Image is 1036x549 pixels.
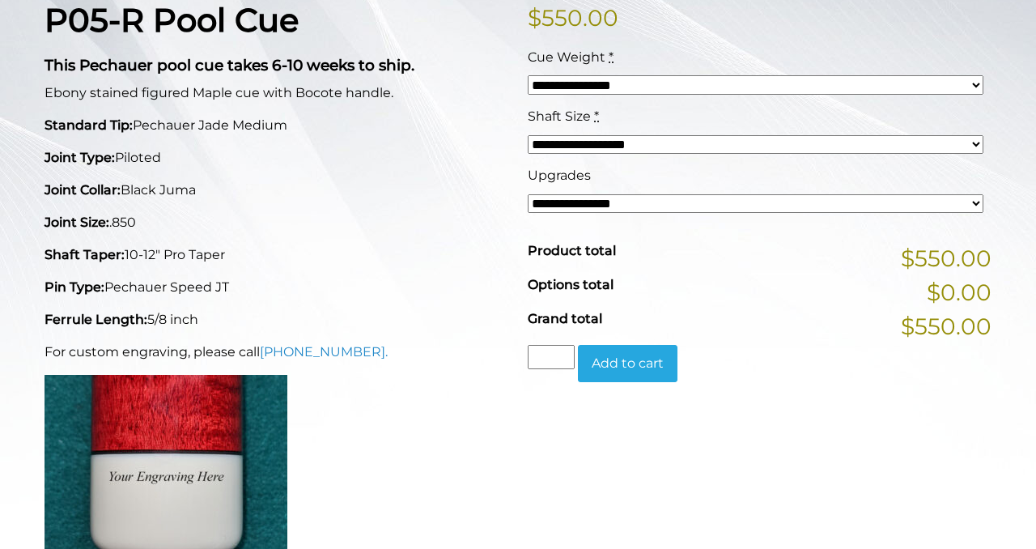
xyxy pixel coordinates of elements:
p: 10-12" Pro Taper [45,245,508,265]
input: Product quantity [528,345,575,369]
p: Piloted [45,148,508,168]
strong: Joint Type: [45,150,115,165]
p: Pechauer Speed JT [45,278,508,297]
button: Add to cart [578,345,677,382]
strong: Ferrule Length: [45,312,147,327]
span: Options total [528,277,614,292]
span: Upgrades [528,168,591,183]
strong: Shaft Taper: [45,247,125,262]
span: $550.00 [901,309,991,343]
span: Shaft Size [528,109,591,124]
p: Pechauer Jade Medium [45,116,508,135]
strong: Joint Size: [45,215,109,230]
p: Ebony stained figured Maple cue with Bocote handle. [45,83,508,103]
a: [PHONE_NUMBER]. [260,344,388,360]
p: For custom engraving, please call [45,343,508,362]
abbr: required [609,49,614,65]
strong: Joint Collar: [45,182,121,198]
span: Product total [528,243,616,258]
bdi: 550.00 [528,4,618,32]
p: 5/8 inch [45,310,508,330]
p: .850 [45,213,508,232]
span: Grand total [528,311,602,326]
span: $ [528,4,541,32]
p: Black Juma [45,181,508,200]
strong: Pin Type: [45,279,104,295]
strong: Standard Tip: [45,117,133,133]
abbr: required [594,109,599,124]
span: Cue Weight [528,49,605,65]
span: $0.00 [927,275,991,309]
strong: This Pechauer pool cue takes 6-10 weeks to ship. [45,56,414,74]
span: $550.00 [901,241,991,275]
